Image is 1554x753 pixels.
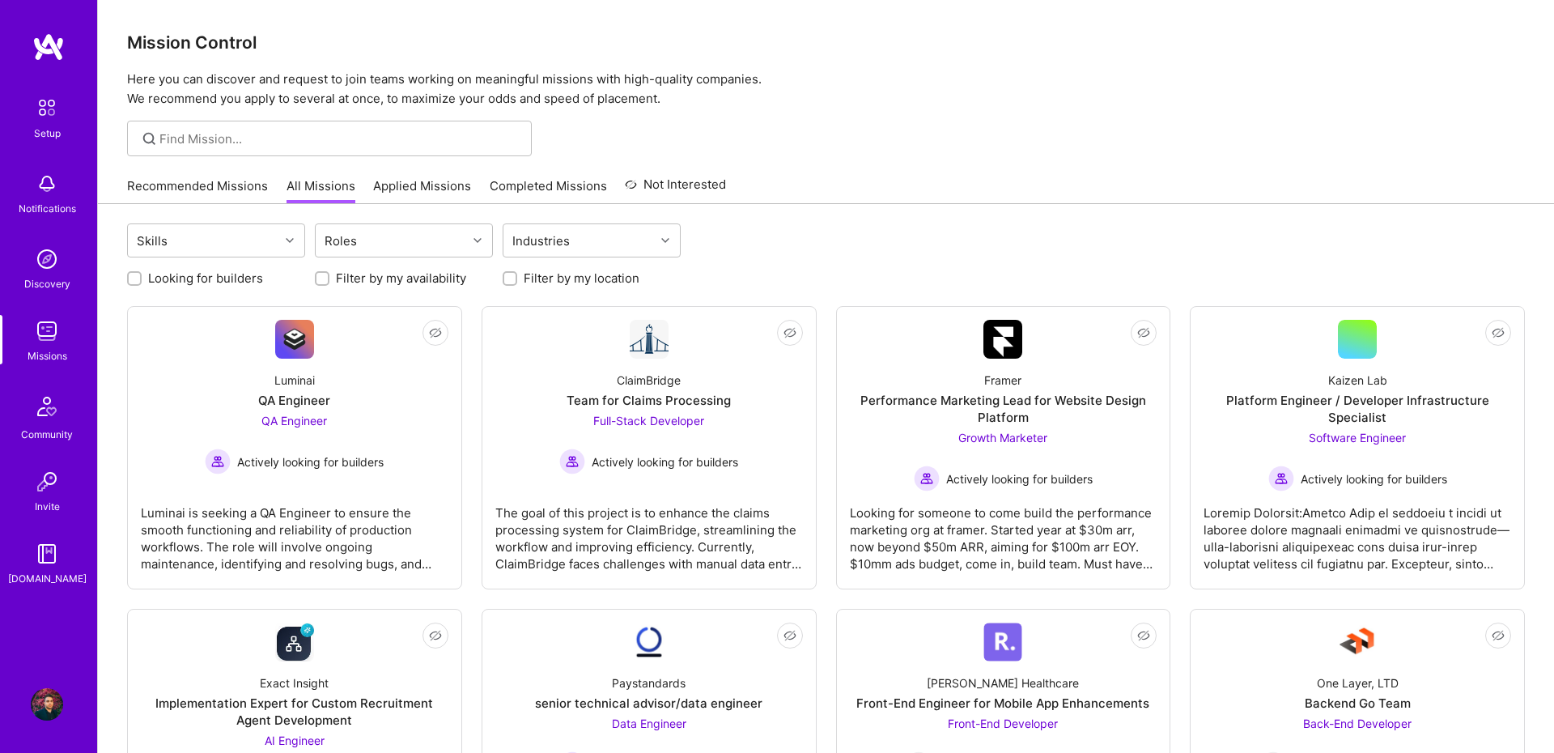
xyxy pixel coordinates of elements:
span: Full-Stack Developer [593,414,704,428]
div: [DOMAIN_NAME] [8,570,87,587]
i: icon EyeClosed [1137,629,1150,642]
a: All Missions [287,177,355,204]
img: Actively looking for builders [1268,466,1294,491]
div: senior technical advisor/data engineer [535,695,762,712]
img: guide book [31,538,63,570]
img: setup [30,91,64,125]
div: QA Engineer [258,392,330,409]
div: Kaizen Lab [1328,372,1387,389]
span: AI Engineer [265,734,325,747]
span: Data Engineer [612,717,686,730]
i: icon Chevron [661,236,669,245]
div: Community [21,426,73,443]
span: Front-End Developer [948,717,1058,730]
a: Company LogoClaimBridgeTeam for Claims ProcessingFull-Stack Developer Actively looking for builde... [495,320,803,576]
a: Recommended Missions [127,177,268,204]
div: Platform Engineer / Developer Infrastructure Specialist [1204,392,1511,426]
div: [PERSON_NAME] Healthcare [927,674,1079,691]
a: Completed Missions [490,177,607,204]
label: Filter by my availability [336,270,466,287]
img: Company Logo [983,320,1022,359]
span: Actively looking for builders [1301,470,1447,487]
div: Luminai is seeking a QA Engineer to ensure the smooth functioning and reliability of production w... [141,491,448,572]
div: Loremip Dolorsit:Ametco Adip el seddoeiu t incidi ut laboree dolore magnaali enimadmi ve quisnost... [1204,491,1511,572]
i: icon EyeClosed [1137,326,1150,339]
img: Actively looking for builders [205,449,231,474]
img: Actively looking for builders [559,449,585,474]
div: Missions [28,347,67,364]
i: icon EyeClosed [783,629,796,642]
i: icon Chevron [286,236,294,245]
div: Exact Insight [260,674,329,691]
div: Notifications [19,200,76,217]
i: icon Chevron [473,236,482,245]
input: Find Mission... [159,130,520,147]
label: Looking for builders [148,270,263,287]
i: icon EyeClosed [783,326,796,339]
img: Company Logo [630,320,669,359]
img: logo [32,32,65,62]
a: User Avatar [27,688,67,721]
a: Not Interested [625,175,726,204]
span: Actively looking for builders [592,453,738,470]
div: Team for Claims Processing [567,392,731,409]
img: Company Logo [1338,623,1377,662]
img: Community [28,387,66,426]
span: Actively looking for builders [946,470,1093,487]
a: Kaizen LabPlatform Engineer / Developer Infrastructure SpecialistSoftware Engineer Actively looki... [1204,320,1511,576]
img: teamwork [31,315,63,347]
i: icon SearchGrey [140,130,159,148]
img: Invite [31,466,63,498]
div: Front-End Engineer for Mobile App Enhancements [856,695,1149,712]
div: Skills [133,229,172,253]
i: icon EyeClosed [1492,326,1505,339]
div: The goal of this project is to enhance the claims processing system for ClaimBridge, streamlining... [495,491,803,572]
i: icon EyeClosed [429,629,442,642]
span: Actively looking for builders [237,453,384,470]
label: Filter by my location [524,270,639,287]
img: Company Logo [630,623,669,662]
h3: Mission Control [127,32,1525,53]
span: QA Engineer [261,414,327,428]
span: Software Engineer [1309,431,1406,445]
div: Invite [35,498,60,515]
img: Actively looking for builders [914,466,940,491]
div: Framer [984,372,1021,389]
span: Growth Marketer [958,431,1047,445]
a: Company LogoLuminaiQA EngineerQA Engineer Actively looking for buildersActively looking for build... [141,320,448,576]
div: Luminai [274,372,315,389]
div: One Layer, LTD [1317,674,1399,691]
img: Company Logo [275,623,314,662]
div: Setup [34,125,61,142]
div: Industries [508,229,574,253]
i: icon EyeClosed [429,326,442,339]
img: User Avatar [31,688,63,721]
div: ClaimBridge [617,372,681,389]
div: Looking for someone to come build the performance marketing org at framer. Started year at $30m a... [850,491,1157,572]
div: Paystandards [612,674,686,691]
p: Here you can discover and request to join teams working on meaningful missions with high-quality ... [127,70,1525,108]
a: Applied Missions [373,177,471,204]
img: Company Logo [275,320,314,359]
i: icon EyeClosed [1492,629,1505,642]
img: bell [31,168,63,200]
div: Backend Go Team [1305,695,1411,712]
img: discovery [31,243,63,275]
span: Back-End Developer [1303,717,1412,730]
div: Discovery [24,275,70,292]
img: Company Logo [983,623,1022,662]
div: Implementation Expert for Custom Recruitment Agent Development [141,695,448,729]
a: Company LogoFramerPerformance Marketing Lead for Website Design PlatformGrowth Marketer Actively ... [850,320,1157,576]
div: Performance Marketing Lead for Website Design Platform [850,392,1157,426]
div: Roles [321,229,361,253]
